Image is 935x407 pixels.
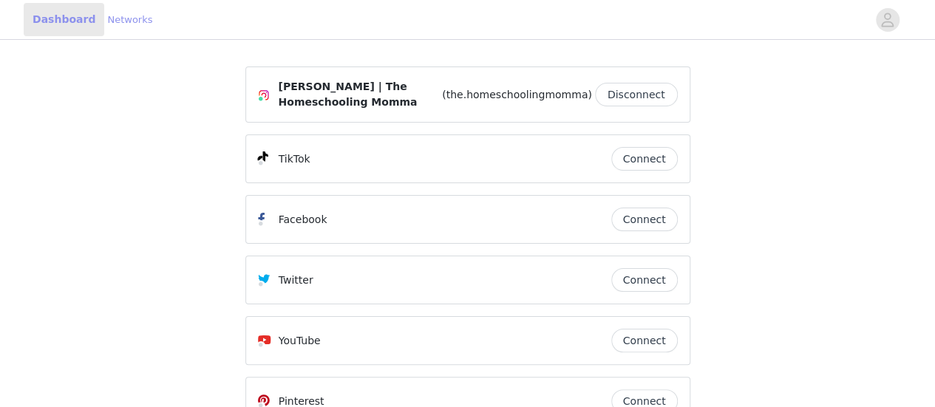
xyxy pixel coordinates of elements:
button: Connect [611,147,678,171]
p: TikTok [279,151,310,167]
span: [PERSON_NAME] | The Homeschooling Momma [279,79,440,110]
div: avatar [880,8,894,32]
button: Connect [611,208,678,231]
button: Connect [611,268,678,292]
p: YouTube [279,333,321,349]
button: Disconnect [595,83,678,106]
img: Instagram Icon [258,89,270,101]
p: Facebook [279,212,327,228]
span: (the.homeschoolingmomma) [442,87,592,103]
button: Connect [611,329,678,352]
a: Networks [107,13,152,27]
p: Twitter [279,273,313,288]
a: Dashboard [24,3,104,36]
